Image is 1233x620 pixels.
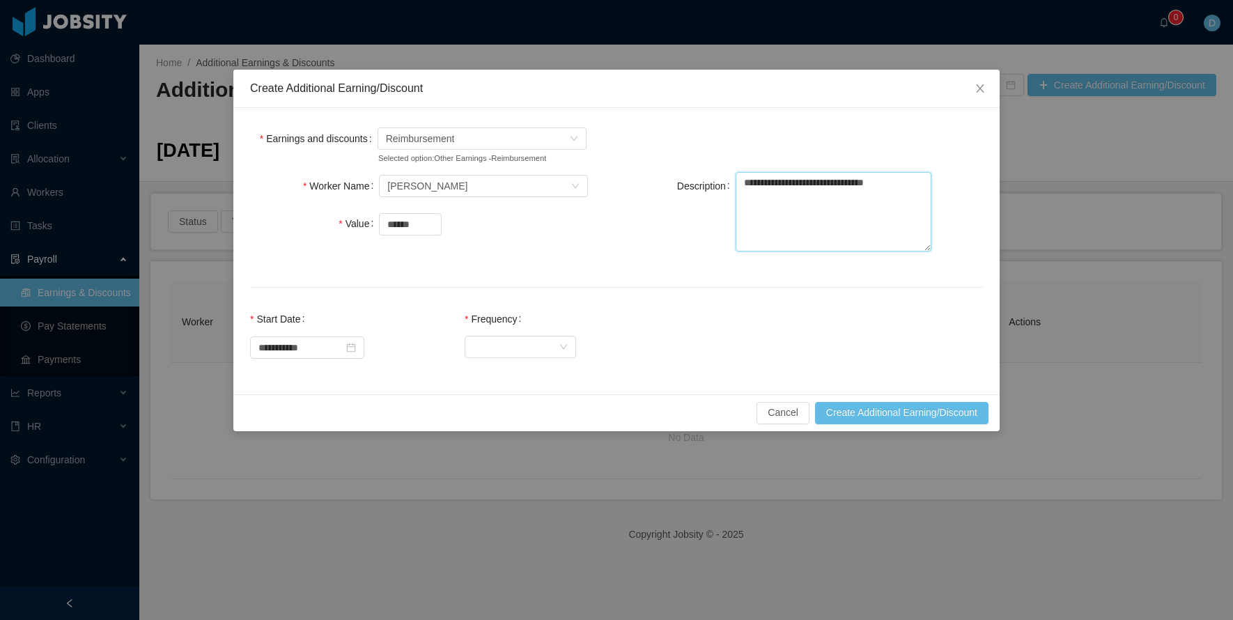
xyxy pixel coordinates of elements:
label: Earnings and discounts [260,133,378,144]
i: icon: down [570,134,578,144]
div: John Mangieri [387,176,467,196]
div: Create Additional Earning/Discount [250,81,983,96]
button: Create Additional Earning/Discount [815,402,988,424]
label: Start Date [250,313,310,325]
span: Reimbursement [386,128,455,149]
i: icon: calendar [346,343,356,352]
label: Worker Name [303,180,379,192]
label: Frequency [465,313,527,325]
textarea: Description [736,172,931,251]
input: Value [380,214,441,235]
small: Selected option: Other Earnings - Reimbursement [378,153,555,164]
i: icon: close [975,83,986,94]
i: icon: down [559,343,568,352]
label: Value [339,218,379,229]
button: Close [961,70,1000,109]
button: Cancel [757,402,809,424]
label: Description [677,180,736,192]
